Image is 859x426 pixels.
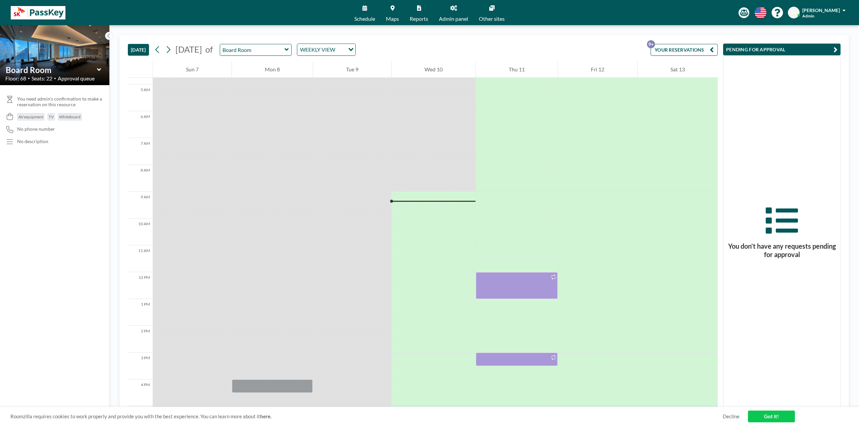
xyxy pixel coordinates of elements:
[5,75,26,82] span: Floor: 68
[11,6,65,19] img: organization-logo
[410,16,428,21] span: Reports
[205,44,213,55] span: of
[128,326,153,353] div: 2 PM
[128,245,153,272] div: 11 AM
[260,413,271,419] a: here.
[54,76,56,80] span: •
[220,44,285,55] input: Board Room
[392,61,475,78] div: Wed 10
[299,45,337,54] span: WEEKLY VIEW
[128,353,153,379] div: 3 PM
[386,16,399,21] span: Maps
[17,126,55,132] span: No phone number
[49,114,54,119] span: TV
[558,61,637,78] div: Fri 12
[802,7,840,13] span: [PERSON_NAME]
[175,44,202,54] span: [DATE]
[28,76,30,80] span: •
[128,111,153,138] div: 6 AM
[479,16,505,21] span: Other sites
[128,192,153,219] div: 9 AM
[128,165,153,192] div: 8 AM
[791,10,797,16] span: SY
[128,272,153,299] div: 12 PM
[128,219,153,245] div: 10 AM
[476,61,558,78] div: Thu 11
[18,114,43,119] span: AV equipment
[723,242,840,259] h3: You don’t have any requests pending for approval
[10,413,723,420] span: Roomzilla requires cookies to work properly and provide you with the best experience. You can lea...
[17,96,104,108] span: You need admin's confirmation to make a reservation on this resource
[439,16,468,21] span: Admin panel
[128,138,153,165] div: 7 AM
[723,413,740,420] a: Decline
[128,299,153,326] div: 1 PM
[638,61,718,78] div: Sat 13
[128,44,149,56] button: [DATE]
[58,75,95,82] span: Approval queue
[802,13,814,18] span: Admin
[17,138,48,144] div: No description
[297,44,355,55] div: Search for option
[723,44,841,55] button: PENDING FOR APPROVAL
[232,61,313,78] div: Mon 8
[59,114,81,119] span: Whiteboard
[647,40,655,48] p: 9+
[313,61,391,78] div: Tue 9
[6,65,97,75] input: Board Room
[32,75,52,82] span: Seats: 22
[337,45,344,54] input: Search for option
[748,411,795,422] a: Got it!
[354,16,375,21] span: Schedule
[128,84,153,111] div: 5 AM
[153,61,232,78] div: Sun 7
[128,379,153,406] div: 4 PM
[651,44,718,56] button: YOUR RESERVATIONS9+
